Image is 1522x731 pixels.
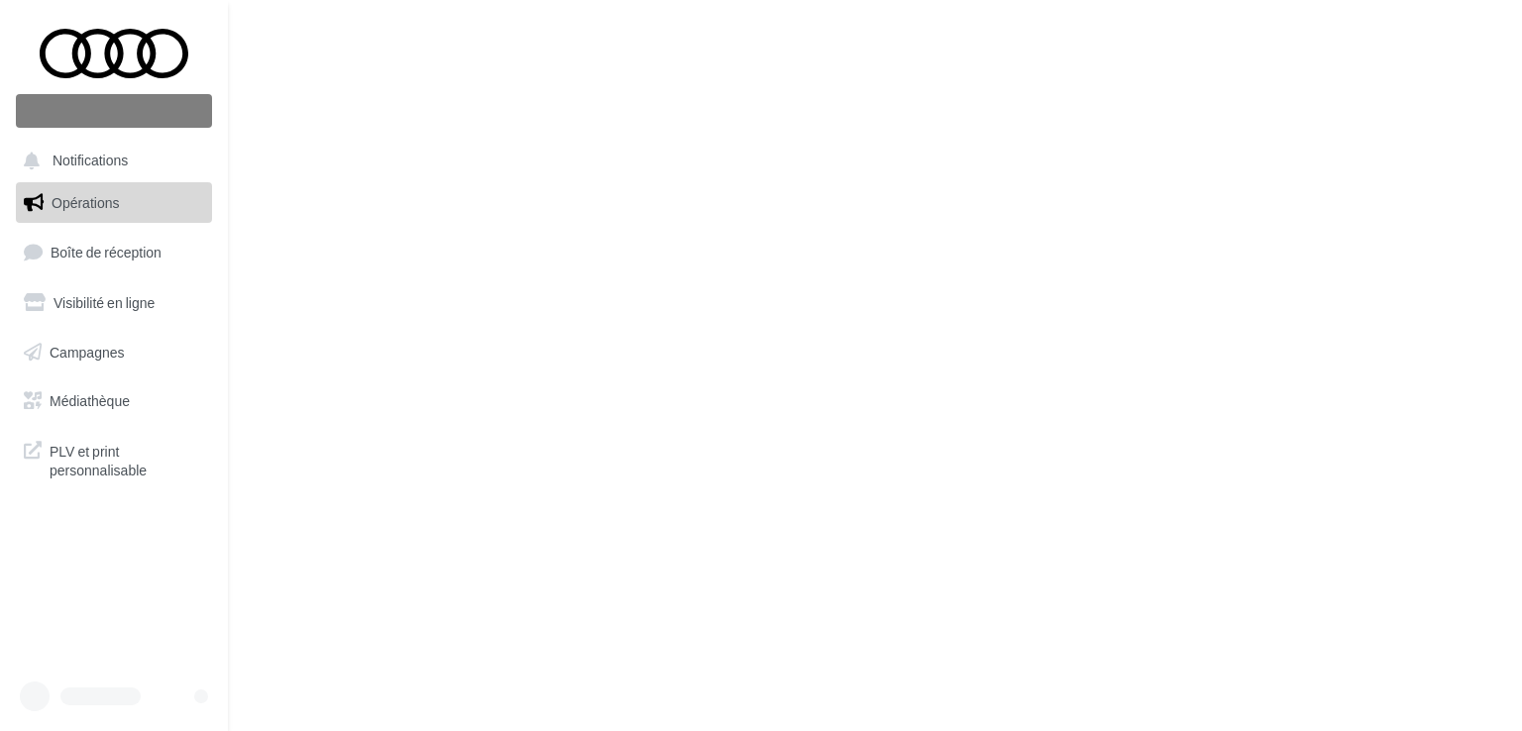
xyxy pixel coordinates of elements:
[16,94,212,128] div: Nouvelle campagne
[50,343,125,360] span: Campagnes
[12,282,216,324] a: Visibilité en ligne
[52,194,119,211] span: Opérations
[12,231,216,273] a: Boîte de réception
[54,294,155,311] span: Visibilité en ligne
[51,244,162,261] span: Boîte de réception
[12,430,216,488] a: PLV et print personnalisable
[12,182,216,224] a: Opérations
[53,153,128,169] span: Notifications
[50,392,130,409] span: Médiathèque
[12,380,216,422] a: Médiathèque
[50,438,204,480] span: PLV et print personnalisable
[12,332,216,373] a: Campagnes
